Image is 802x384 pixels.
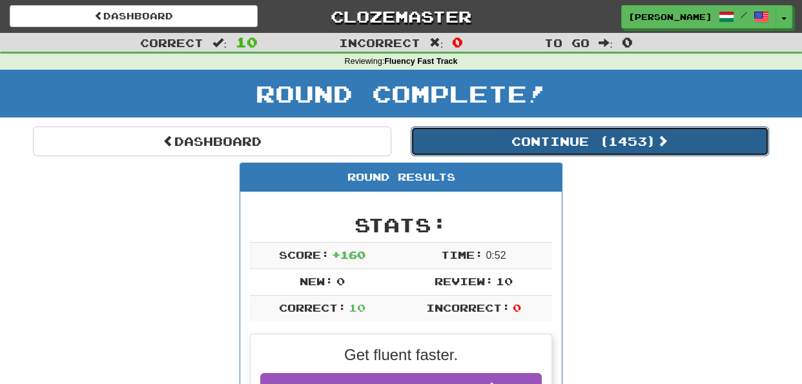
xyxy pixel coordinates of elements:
[260,344,542,366] p: Get fluent faster.
[5,81,797,106] h1: Round Complete!
[236,34,258,50] span: 10
[628,11,712,23] span: [PERSON_NAME]
[279,301,346,314] span: Correct:
[384,57,457,66] strong: Fluency Fast Track
[140,36,203,49] span: Correct
[411,126,769,156] button: Continue (1453)
[599,37,613,48] span: :
[621,5,776,28] a: [PERSON_NAME] /
[336,275,345,287] span: 0
[741,10,747,19] span: /
[212,37,227,48] span: :
[349,301,365,314] span: 10
[496,275,513,287] span: 10
[426,301,509,314] span: Incorrect:
[513,301,521,314] span: 0
[332,248,365,261] span: + 160
[10,5,258,27] a: Dashboard
[250,214,552,236] h2: Stats:
[486,250,506,261] span: 0 : 52
[339,36,420,49] span: Incorrect
[277,5,525,28] a: Clozemaster
[434,275,493,287] span: Review:
[622,34,633,50] span: 0
[240,163,562,192] div: Round Results
[429,37,444,48] span: :
[33,126,391,156] a: Dashboard
[544,36,590,49] span: To go
[452,34,463,50] span: 0
[300,275,333,287] span: New:
[279,248,329,261] span: Score:
[441,248,483,261] span: Time:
